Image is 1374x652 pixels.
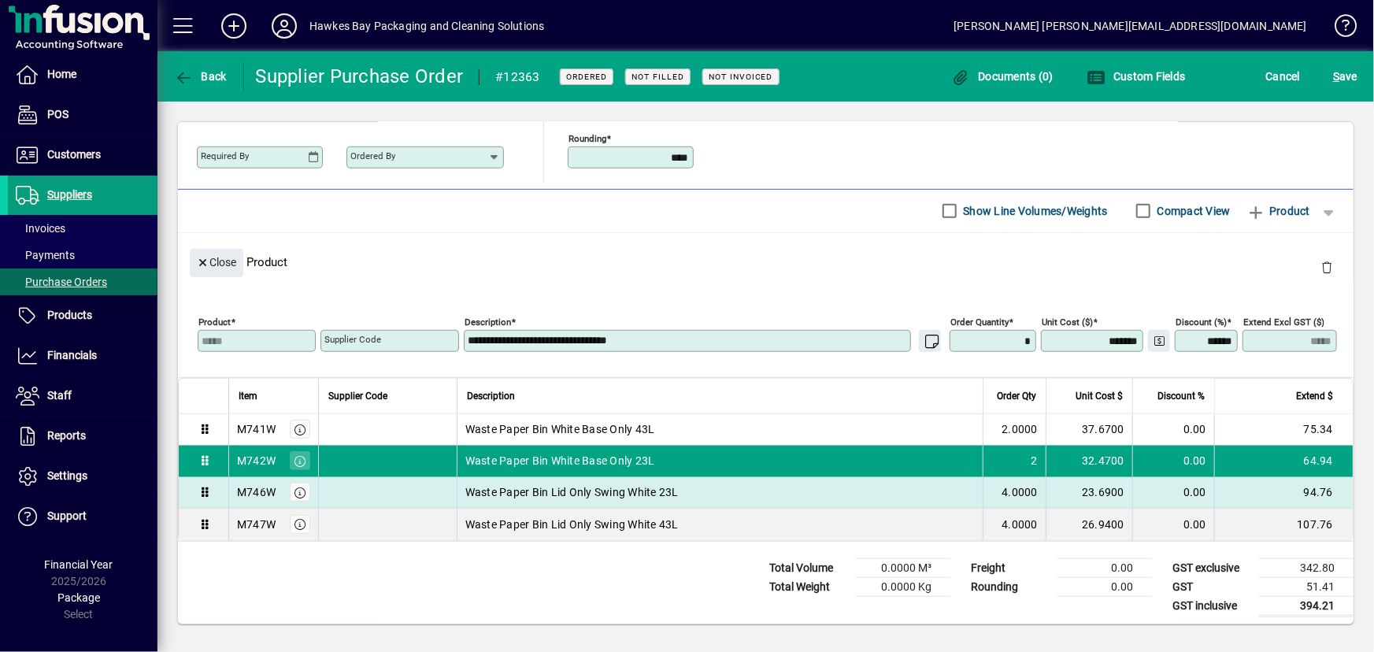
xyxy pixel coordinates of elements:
div: M741W [237,421,276,437]
span: Order Qty [997,387,1036,405]
button: Close [190,249,243,277]
td: 107.76 [1214,509,1353,540]
button: Profile [259,12,309,40]
a: Purchase Orders [8,269,157,295]
td: 0.00 [1132,477,1214,509]
a: Reports [8,417,157,456]
mat-label: Order Quantity [950,316,1009,327]
div: Product [178,233,1354,291]
span: Staff [47,389,72,402]
app-page-header-button: Back [157,62,244,91]
td: 0.00 [1057,577,1152,596]
div: M746W [237,484,276,500]
mat-label: Product [198,316,231,327]
span: Back [174,70,227,83]
td: GST [1165,577,1259,596]
a: Invoices [8,215,157,242]
span: Products [47,309,92,321]
td: 0.0000 Kg [856,577,950,596]
span: Supplier Code [328,387,387,405]
span: Waste Paper Bin White Base Only 43L [465,421,655,437]
td: 37.6700 [1046,414,1132,446]
td: 2 [983,446,1046,477]
div: [PERSON_NAME] [PERSON_NAME][EMAIL_ADDRESS][DOMAIN_NAME] [954,13,1307,39]
span: Financial Year [45,558,113,571]
span: ave [1333,64,1357,89]
td: 32.4700 [1046,446,1132,477]
td: 4.0000 [983,477,1046,509]
button: Custom Fields [1083,62,1190,91]
td: Total Volume [761,558,856,577]
mat-label: Extend excl GST ($) [1243,316,1324,327]
button: Cancel [1262,62,1305,91]
span: Item [239,387,257,405]
td: Total Weight [761,577,856,596]
mat-label: Ordered by [350,150,395,161]
span: Custom Fields [1087,70,1186,83]
button: Add [209,12,259,40]
mat-label: Required by [201,150,249,161]
mat-label: Discount (%) [1176,316,1227,327]
a: Products [8,296,157,335]
span: Not Filled [631,72,684,82]
label: Show Line Volumes/Weights [961,203,1108,219]
td: Rounding [963,577,1057,596]
td: 342.80 [1259,558,1354,577]
td: GST exclusive [1165,558,1259,577]
span: Support [47,509,87,522]
td: 26.9400 [1046,509,1132,540]
td: 94.76 [1214,477,1353,509]
span: S [1333,70,1339,83]
mat-label: Description [465,316,511,327]
div: #12363 [495,65,540,90]
span: Invoices [16,222,65,235]
button: Change Price Levels [1148,330,1170,352]
a: Home [8,55,157,94]
td: 394.21 [1259,596,1354,616]
td: 2.0000 [983,414,1046,446]
span: Not Invoiced [709,72,773,82]
span: Purchase Orders [16,276,107,288]
span: Discount % [1157,387,1205,405]
span: Unit Cost $ [1076,387,1123,405]
app-page-header-button: Delete [1308,260,1346,274]
td: Freight [963,558,1057,577]
td: 75.34 [1214,414,1353,446]
span: Package [57,591,100,604]
mat-label: Unit Cost ($) [1042,316,1093,327]
span: Reports [47,429,86,442]
span: Payments [16,249,75,261]
td: 0.00 [1057,558,1152,577]
td: 0.0000 M³ [856,558,950,577]
td: 23.6900 [1046,477,1132,509]
span: Extend $ [1296,387,1333,405]
span: Settings [47,469,87,482]
span: Customers [47,148,101,161]
span: POS [47,108,69,120]
a: POS [8,95,157,135]
a: Payments [8,242,157,269]
span: Product [1246,198,1310,224]
button: Product [1239,197,1318,225]
td: 0.00 [1132,414,1214,446]
a: Knowledge Base [1323,3,1354,54]
a: Customers [8,135,157,175]
a: Settings [8,457,157,496]
span: Ordered [566,72,607,82]
td: 0.00 [1132,446,1214,477]
span: Close [196,250,237,276]
button: Delete [1308,249,1346,287]
a: Staff [8,376,157,416]
button: Documents (0) [947,62,1057,91]
button: Save [1329,62,1361,91]
span: Financials [47,349,97,361]
button: Back [170,62,231,91]
td: 51.41 [1259,577,1354,596]
span: Cancel [1266,64,1301,89]
span: Waste Paper Bin Lid Only Swing White 43L [465,517,679,532]
span: Suppliers [47,188,92,201]
mat-label: Rounding [568,132,606,143]
td: 4.0000 [983,509,1046,540]
span: Waste Paper Bin White Base Only 23L [465,453,655,469]
label: Compact View [1154,203,1231,219]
